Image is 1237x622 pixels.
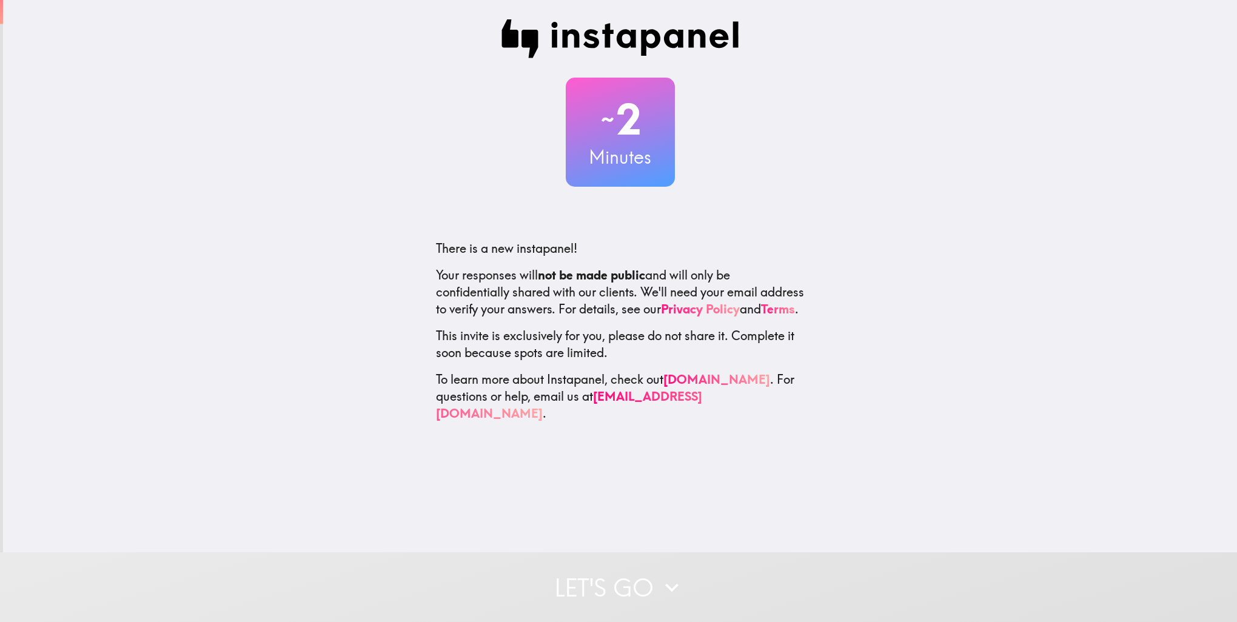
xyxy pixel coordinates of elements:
a: [DOMAIN_NAME] [663,372,770,387]
span: ~ [599,101,616,138]
a: Privacy Policy [661,301,740,316]
p: To learn more about Instapanel, check out . For questions or help, email us at . [436,371,805,422]
h3: Minutes [566,144,675,170]
a: Terms [761,301,795,316]
a: [EMAIL_ADDRESS][DOMAIN_NAME] [436,389,702,421]
img: Instapanel [501,19,739,58]
p: This invite is exclusively for you, please do not share it. Complete it soon because spots are li... [436,327,805,361]
p: Your responses will and will only be confidentially shared with our clients. We'll need your emai... [436,267,805,318]
h2: 2 [566,95,675,144]
b: not be made public [538,267,645,283]
span: There is a new instapanel! [436,241,577,256]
